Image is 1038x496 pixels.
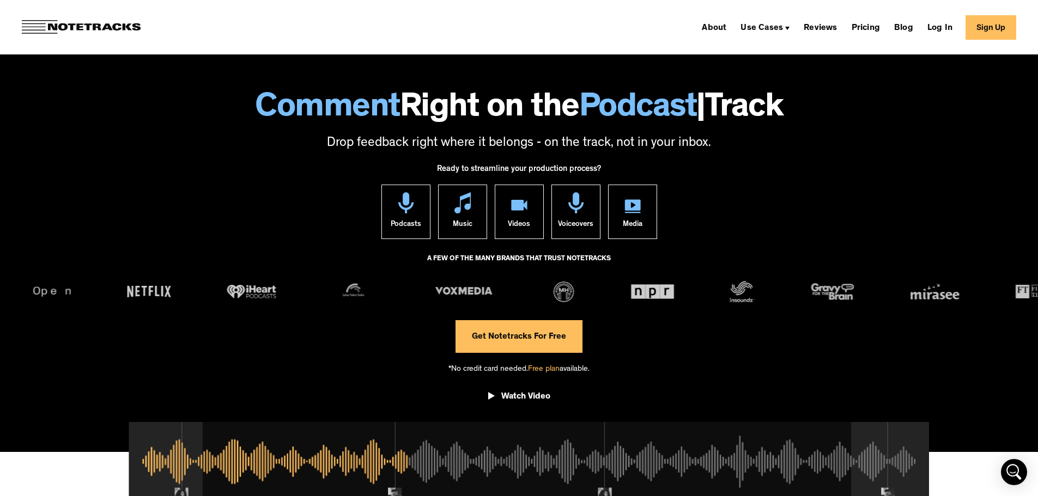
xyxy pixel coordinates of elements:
[381,185,430,239] a: Podcasts
[438,185,487,239] a: Music
[495,185,544,239] a: Videos
[508,213,530,238] div: Videos
[966,15,1016,40] a: Sign Up
[696,93,705,126] span: |
[551,185,600,239] a: Voiceovers
[923,19,957,36] a: Log In
[427,250,611,279] div: A FEW OF THE MANY BRANDS THAT TRUST NOTETRACKS
[1001,459,1027,485] div: Open Intercom Messenger
[11,134,1027,153] p: Drop feedback right where it belongs - on the track, not in your inbox.
[456,320,582,353] a: Get Notetracks For Free
[488,383,550,414] a: open lightbox
[847,19,884,36] a: Pricing
[437,158,601,185] div: Ready to streamline your production process?
[623,213,642,238] div: Media
[799,19,841,36] a: Reviews
[528,365,560,373] span: Free plan
[255,93,400,126] span: Comment
[890,19,918,36] a: Blog
[501,391,550,402] div: Watch Video
[11,93,1027,126] h1: Right on the Track
[453,213,472,238] div: Music
[448,353,590,384] div: *No credit card needed. available.
[391,213,421,238] div: Podcasts
[736,19,794,36] div: Use Cases
[697,19,731,36] a: About
[608,185,657,239] a: Media
[558,213,593,238] div: Voiceovers
[579,93,697,126] span: Podcast
[740,24,783,33] div: Use Cases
